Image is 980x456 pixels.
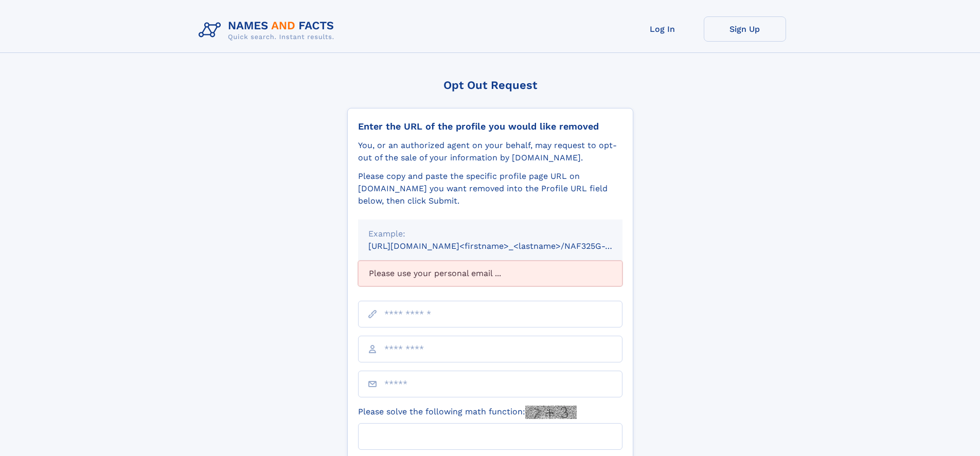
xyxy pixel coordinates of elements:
div: You, or an authorized agent on your behalf, may request to opt-out of the sale of your informatio... [358,139,622,164]
a: Sign Up [704,16,786,42]
div: Please copy and paste the specific profile page URL on [DOMAIN_NAME] you want removed into the Pr... [358,170,622,207]
div: Example: [368,228,612,240]
div: Enter the URL of the profile you would like removed [358,121,622,132]
div: Opt Out Request [347,79,633,92]
div: Please use your personal email ... [358,261,622,286]
img: Logo Names and Facts [194,16,343,44]
a: Log In [621,16,704,42]
label: Please solve the following math function: [358,406,577,419]
small: [URL][DOMAIN_NAME]<firstname>_<lastname>/NAF325G-xxxxxxxx [368,241,642,251]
